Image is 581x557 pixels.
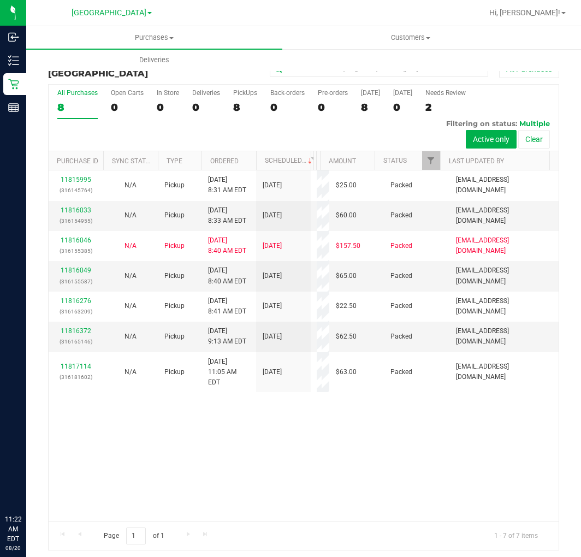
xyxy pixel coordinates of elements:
[361,89,380,97] div: [DATE]
[270,101,305,114] div: 0
[124,210,137,221] button: N/A
[61,206,91,214] a: 11816033
[318,89,348,97] div: Pre-orders
[390,367,412,377] span: Packed
[265,157,315,164] a: Scheduled
[55,372,97,382] p: (316181602)
[336,241,360,251] span: $157.50
[489,8,560,17] span: Hi, [PERSON_NAME]!
[124,271,137,281] button: N/A
[383,157,407,164] a: Status
[164,241,185,251] span: Pickup
[124,242,137,250] span: Not Applicable
[48,59,218,78] h3: Purchase Summary:
[111,89,144,97] div: Open Carts
[466,130,517,149] button: Active only
[124,55,184,65] span: Deliveries
[61,266,91,274] a: 11816049
[26,26,282,49] a: Purchases
[157,101,179,114] div: 0
[72,8,146,17] span: [GEOGRAPHIC_DATA]
[8,79,19,90] inline-svg: Retail
[263,180,282,191] span: [DATE]
[263,210,282,221] span: [DATE]
[124,272,137,280] span: Not Applicable
[446,119,517,128] span: Filtering on status:
[11,470,44,502] iframe: Resource center
[164,180,185,191] span: Pickup
[336,331,357,342] span: $62.50
[485,528,547,544] span: 1 - 7 of 7 items
[26,49,282,72] a: Deliveries
[124,211,137,219] span: Not Applicable
[5,544,21,552] p: 08/20
[208,265,246,286] span: [DATE] 8:40 AM EDT
[318,101,348,114] div: 0
[124,331,137,342] button: N/A
[390,210,412,221] span: Packed
[422,151,440,170] a: Filter
[55,336,97,347] p: (316165146)
[57,101,98,114] div: 8
[282,26,538,49] a: Customers
[124,367,137,377] button: N/A
[61,327,91,335] a: 11816372
[164,271,185,281] span: Pickup
[208,205,246,226] span: [DATE] 8:33 AM EDT
[393,89,412,97] div: [DATE]
[55,185,97,195] p: (316145764)
[263,241,282,251] span: [DATE]
[57,157,98,165] a: Purchase ID
[336,367,357,377] span: $63.00
[393,101,412,114] div: 0
[124,368,137,376] span: Not Applicable
[124,241,137,251] button: N/A
[55,276,97,287] p: (316155587)
[126,528,146,544] input: 1
[263,367,282,377] span: [DATE]
[316,151,320,170] th: Address
[8,32,19,43] inline-svg: Inbound
[157,89,179,97] div: In Store
[26,33,282,43] span: Purchases
[263,331,282,342] span: [DATE]
[124,302,137,310] span: Not Applicable
[5,514,21,544] p: 11:22 AM EDT
[518,130,550,149] button: Clear
[55,246,97,256] p: (316155385)
[270,89,305,97] div: Back-orders
[456,175,552,195] span: [EMAIL_ADDRESS][DOMAIN_NAME]
[263,301,282,311] span: [DATE]
[192,101,220,114] div: 0
[390,241,412,251] span: Packed
[233,89,257,97] div: PickUps
[164,301,185,311] span: Pickup
[192,89,220,97] div: Deliveries
[57,89,98,97] div: All Purchases
[124,301,137,311] button: N/A
[283,33,538,43] span: Customers
[456,265,552,286] span: [EMAIL_ADDRESS][DOMAIN_NAME]
[390,180,412,191] span: Packed
[167,157,182,165] a: Type
[61,363,91,370] a: 11817114
[112,157,154,165] a: Sync Status
[425,101,466,114] div: 2
[208,175,246,195] span: [DATE] 8:31 AM EDT
[8,102,19,113] inline-svg: Reports
[208,296,246,317] span: [DATE] 8:41 AM EDT
[390,271,412,281] span: Packed
[425,89,466,97] div: Needs Review
[456,296,552,317] span: [EMAIL_ADDRESS][DOMAIN_NAME]
[519,119,550,128] span: Multiple
[361,101,380,114] div: 8
[61,176,91,183] a: 11815995
[124,333,137,340] span: Not Applicable
[208,235,246,256] span: [DATE] 8:40 AM EDT
[164,210,185,221] span: Pickup
[336,210,357,221] span: $60.00
[55,306,97,317] p: (316163209)
[208,326,246,347] span: [DATE] 9:13 AM EDT
[456,362,552,382] span: [EMAIL_ADDRESS][DOMAIN_NAME]
[124,180,137,191] button: N/A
